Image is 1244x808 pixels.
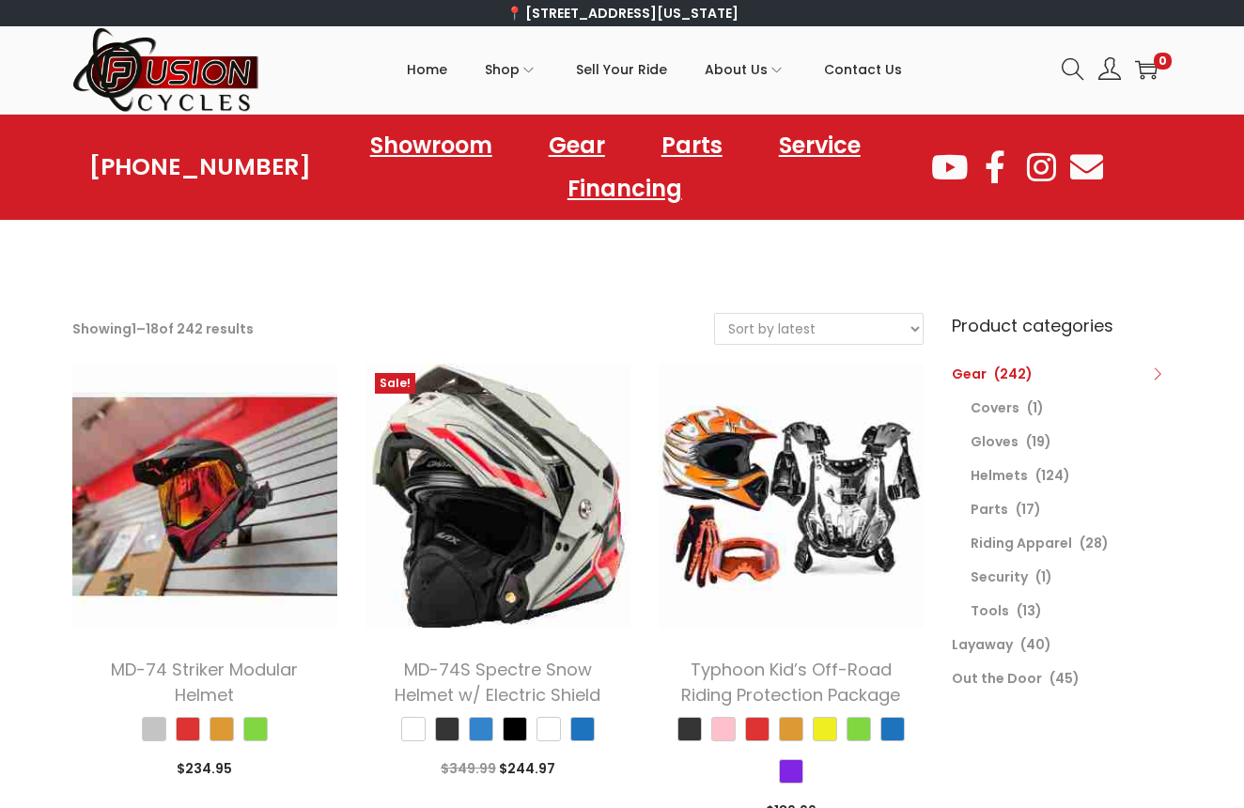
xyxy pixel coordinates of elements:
[485,46,520,93] span: Shop
[1035,567,1052,586] span: (1)
[260,27,1048,112] nav: Primary navigation
[506,4,739,23] a: 📍 [STREET_ADDRESS][US_STATE]
[1026,432,1051,451] span: (19)
[407,27,447,112] a: Home
[952,669,1042,688] a: Out the Door
[971,432,1019,451] a: Gloves
[146,319,159,338] span: 18
[365,364,630,629] img: Product image
[441,759,496,778] span: 349.99
[72,26,260,114] img: Woostify retina logo
[824,46,902,93] span: Contact Us
[132,319,136,338] span: 1
[407,46,447,93] span: Home
[576,46,667,93] span: Sell Your Ride
[177,759,232,778] span: 234.95
[994,365,1033,383] span: (242)
[441,759,449,778] span: $
[760,124,879,167] a: Service
[499,759,507,778] span: $
[971,398,1019,417] a: Covers
[971,534,1072,552] a: Riding Apparel
[72,316,254,342] p: Showing – of 242 results
[499,759,555,778] span: 244.97
[971,601,1009,620] a: Tools
[952,365,987,383] a: Gear
[1035,466,1070,485] span: (124)
[952,313,1172,338] h6: Product categories
[971,466,1028,485] a: Helmets
[1020,635,1051,654] span: (40)
[643,124,741,167] a: Parts
[311,124,929,210] nav: Menu
[705,27,786,112] a: About Us
[715,314,923,344] select: Shop order
[1017,601,1042,620] span: (13)
[549,167,701,210] a: Financing
[111,658,298,707] a: MD-74 Striker Modular Helmet
[395,658,600,707] a: MD-74S Spectre Snow Helmet w/ Electric Shield
[530,124,624,167] a: Gear
[1135,58,1158,81] a: 0
[72,364,337,629] img: Product image
[1016,500,1041,519] span: (17)
[351,124,511,167] a: Showroom
[485,27,538,112] a: Shop
[1027,398,1044,417] span: (1)
[177,759,185,778] span: $
[705,46,768,93] span: About Us
[681,658,900,707] a: Typhoon Kid’s Off-Road Riding Protection Package
[659,364,924,629] img: Product image
[576,27,667,112] a: Sell Your Ride
[1050,669,1080,688] span: (45)
[824,27,902,112] a: Contact Us
[952,635,1013,654] a: Layaway
[1080,534,1109,552] span: (28)
[89,154,311,180] a: [PHONE_NUMBER]
[971,567,1028,586] a: Security
[971,500,1008,519] a: Parts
